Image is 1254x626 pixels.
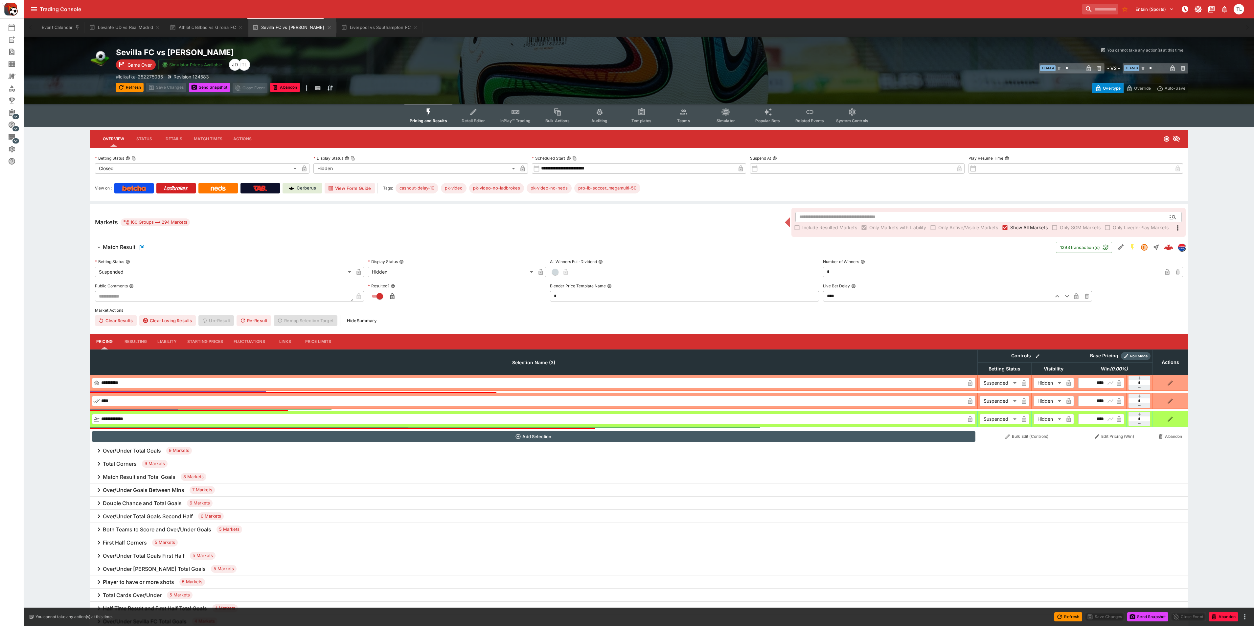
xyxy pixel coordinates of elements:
[1087,352,1121,360] div: Base Pricing
[1107,65,1120,72] h6: - VS -
[1173,135,1180,143] svg: Hidden
[270,83,300,92] button: Abandon
[396,183,438,193] div: Betting Target: cerberus
[1094,365,1135,373] span: Win(0.00%)
[8,72,26,80] div: Nexus Entities
[566,156,571,161] button: Scheduled StartCopy To Clipboard
[1113,224,1169,231] span: Only Live/In-Play Markets
[755,118,780,123] span: Popular Bets
[103,592,162,599] h6: Total Cards Over/Under
[399,259,404,264] button: Display Status
[631,118,651,123] span: Templates
[677,118,690,123] span: Teams
[1234,4,1244,14] div: Trent Lewis
[1232,2,1246,16] button: Trent Lewis
[325,183,375,193] button: View Form Guide
[164,186,188,191] img: Ladbrokes
[550,283,606,289] p: Blender Price Template Name
[123,218,187,226] div: 160 Groups 294 Markets
[1134,85,1151,92] p: Override
[441,183,467,193] div: Betting Target: cerberus
[1060,224,1101,231] span: Only SGM Markets
[1150,241,1162,253] button: Straight
[1120,4,1130,14] button: No Bookmarks
[95,305,1183,315] label: Market Actions
[248,18,336,37] button: Sevilla FC vs [PERSON_NAME]
[532,155,565,161] p: Scheduled Start
[469,183,524,193] div: Betting Target: cerberus
[1128,353,1151,359] span: Roll Mode
[103,539,147,546] h6: First Half Corners
[190,552,216,559] span: 5 Markets
[167,592,193,598] span: 5 Markets
[1124,65,1139,71] span: Team B
[187,500,213,506] span: 6 Markets
[2,1,18,17] img: PriceKinetics Logo
[8,60,26,68] div: Template Search
[795,118,824,123] span: Related Events
[345,156,349,161] button: Display StatusCopy To Clipboard
[98,131,129,147] button: Overview
[591,118,607,123] span: Auditing
[391,284,395,288] button: Resulted?
[253,186,267,191] img: TabNZ
[95,218,118,226] h5: Markets
[545,118,570,123] span: Bulk Actions
[212,605,238,612] span: 4 Markets
[1162,241,1175,254] a: 2a4bd35b-c21c-4afe-a102-d07f88bd3e32
[8,145,26,153] div: System Settings
[869,224,926,231] span: Only Markets with Liability
[129,284,134,288] button: Public Comments
[836,118,868,123] span: System Controls
[297,185,316,191] p: Cerberus
[90,334,119,349] button: Pricing
[574,185,640,191] span: pro-lb-soccer_megamulti-50
[313,163,517,174] div: Hidden
[396,185,438,191] span: cashout-delay-10
[1092,83,1124,93] button: Overtype
[1115,241,1127,253] button: Edit Detail
[152,539,178,546] span: 5 Markets
[860,259,865,264] button: Number of Winners
[103,474,175,481] h6: Match Result and Total Goals
[598,259,603,264] button: All Winners Full-Dividend
[505,359,562,367] span: Selection Name (3)
[969,155,1003,161] p: Play Resume Time
[1131,4,1178,14] button: Select Tenant
[368,259,398,264] p: Display Status
[462,118,485,123] span: Detail Editor
[574,183,640,193] div: Betting Target: cerberus
[772,156,777,161] button: Suspend At
[119,334,152,349] button: Resulting
[1192,3,1204,15] button: Toggle light/dark mode
[1103,85,1121,92] p: Overtype
[217,526,242,533] span: 5 Markets
[95,283,128,289] p: Public Comments
[1165,85,1185,92] p: Auto-Save
[1179,3,1191,15] button: NOT Connected to PK
[85,18,164,37] button: Levante UD vs Real Madrid
[368,283,389,289] p: Resulted?
[103,552,185,559] h6: Over/Under Total Goals First Half
[1110,365,1128,373] em: ( 0.00 %)
[127,61,152,68] p: Game Over
[1092,83,1188,93] div: Start From
[527,185,572,191] span: pk-video-no-neds
[182,334,228,349] button: Starting Prices
[8,121,26,129] div: Sports Pricing
[40,6,1080,13] div: Trading Console
[211,566,237,572] span: 5 Markets
[607,284,612,288] button: Blender Price Template Name
[179,579,205,585] span: 5 Markets
[158,59,226,70] button: Simulator Prices Available
[550,259,597,264] p: All Winners Full-Dividend
[404,104,874,127] div: Event type filters
[228,334,270,349] button: Fluctuations
[166,447,192,454] span: 9 Markets
[717,118,735,123] span: Simulator
[1034,378,1063,388] div: Hidden
[152,334,182,349] button: Liability
[977,349,1076,362] th: Controls
[122,186,146,191] img: Betcha
[1034,396,1063,406] div: Hidden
